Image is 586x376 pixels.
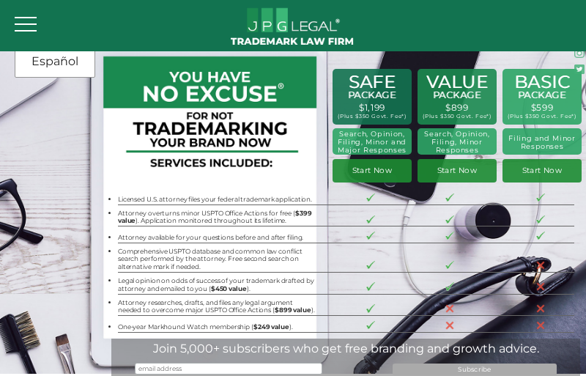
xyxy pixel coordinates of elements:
[118,248,316,270] li: Comprehensive USPTO database and common law conflict search performed by the attorney. Free secon...
[118,323,316,331] li: One-year Markhound Watch membership ( ).
[219,4,368,53] a: JPG Legal
[445,304,454,313] img: X-30-3.png
[536,304,545,313] img: X-30-3.png
[118,277,316,292] li: Legal opinion on odds of success of your trademark drafted by attorney and emailed to you ( ).
[574,64,584,74] img: Twitter_Social_Icon_Rounded_Square_Color-mid-green3-90.png
[366,282,375,291] img: checkmark-border-3.png
[393,364,557,375] input: Subscribe
[422,130,492,155] h2: Search, Opinion, Filing, Minor Responses
[445,321,454,330] img: X-30-3.png
[366,193,375,202] img: checkmark-border-3.png
[366,215,375,224] img: checkmark-border-3.png
[366,261,375,270] img: checkmark-border-3.png
[445,215,454,224] img: checkmark-border-3.png
[219,4,368,48] img: JPG Legal
[366,232,375,240] img: checkmark-border-3.png
[536,282,545,291] img: X-30-3.png
[19,48,91,75] a: Español
[536,232,545,240] img: checkmark-border-3.png
[536,193,545,202] img: checkmark-border-3.png
[536,261,545,270] img: X-30-3.png
[507,134,576,150] h2: Filing and Minor Responses
[502,159,582,183] a: Start Now
[253,322,289,331] b: $249 value
[118,210,316,225] li: Attorney overturns minor USPTO Office Actions for free ( ). Application monitored throughout its ...
[445,193,454,202] img: checkmark-border-3.png
[111,342,580,355] div: Join 5,000+ subscribers who get free branding and growth advice.
[536,321,545,330] img: X-30-3.png
[118,299,316,314] li: Attorney researches, drafts, and files any legal argument needed to overcome major USPTO Office A...
[418,159,497,183] a: Start Now
[333,159,412,183] a: Start Now
[118,234,316,241] li: Attorney available for your questions before and after filing.
[574,48,584,58] img: glyph-logo_May2016-green3-90.png
[211,284,247,292] b: $450 value
[445,282,454,291] img: checkmark-border-3.png
[135,363,322,375] input: email address
[366,321,375,330] img: checkmark-border-3.png
[275,306,311,314] b: $899 value
[445,232,454,240] img: checkmark-border-3.png
[336,130,408,155] h2: Search, Opinion, Filing, Minor and Major Responses
[366,304,375,313] img: checkmark-border-3.png
[536,215,545,224] img: checkmark-border-3.png
[118,196,316,203] li: Licensed U.S. attorney files your federal trademark application.
[445,261,454,270] img: checkmark-border-3.png
[118,209,312,224] b: $399 value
